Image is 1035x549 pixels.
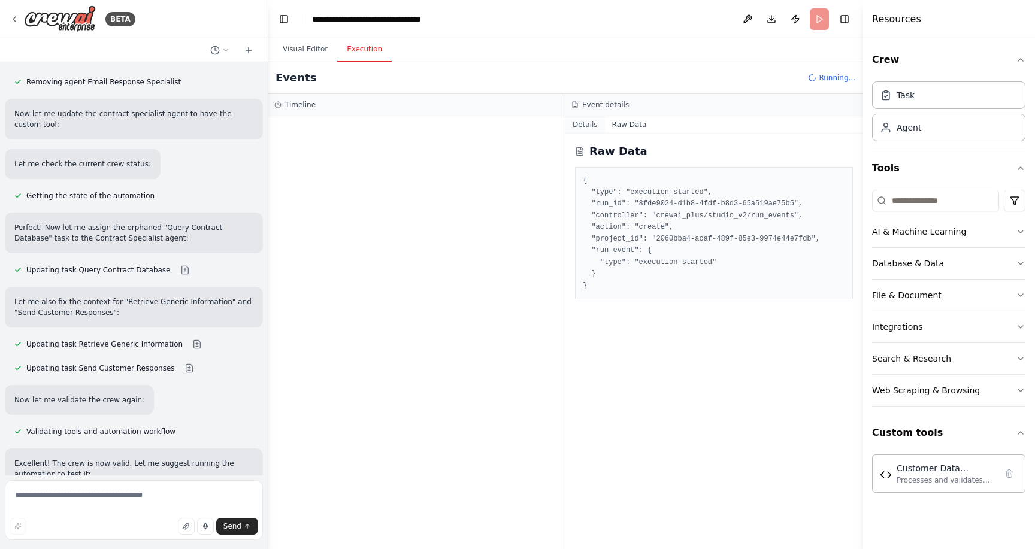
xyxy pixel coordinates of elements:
button: AI & Machine Learning [872,216,1025,247]
button: Raw Data [605,116,654,133]
button: Switch to previous chat [205,43,234,57]
button: File & Document [872,280,1025,311]
p: Perfect! Now let me assign the orphaned "Query Contract Database" task to the Contract Specialist... [14,222,253,244]
button: Details [565,116,605,133]
div: Web Scraping & Browsing [872,384,980,396]
button: Improve this prompt [10,518,26,535]
p: Now let me validate the crew again: [14,395,144,405]
h2: Events [276,69,316,86]
pre: { "type": "execution_started", "run_id": "8fde9024-d1b8-4fdf-b8d3-65a519ae75b5", "controller": "c... [583,175,845,292]
span: Updating task Send Customer Responses [26,363,175,373]
span: Updating task Query Contract Database [26,265,171,275]
h2: Raw Data [589,143,647,160]
span: Updating task Retrieve Generic Information [26,339,183,349]
button: Upload files [178,518,195,535]
div: Tools [872,185,1025,416]
button: Integrations [872,311,1025,342]
button: Click to speak your automation idea [197,518,214,535]
div: Task [897,89,915,101]
nav: breadcrumb [312,13,447,25]
p: Now let me update the contract specialist agent to have the custom tool: [14,108,253,130]
button: Hide right sidebar [836,11,853,28]
button: Start a new chat [239,43,258,57]
button: Tools [872,151,1025,185]
button: Send [216,518,258,535]
span: Getting the state of the automation [26,191,155,201]
div: Search & Research [872,353,951,365]
button: Database & Data [872,248,1025,279]
div: Processes and validates customer information for utility company workflows. Accepts customer name... [897,475,996,485]
button: Delete tool [1001,465,1018,482]
button: Visual Editor [273,37,337,62]
img: Logo [24,5,96,32]
p: Let me also fix the context for "Retrieve Generic Information" and "Send Customer Responses": [14,296,253,318]
img: Customer Data Processor [880,469,892,481]
div: Agent [897,122,921,134]
button: Execution [337,37,392,62]
div: Integrations [872,321,922,333]
h3: Timeline [285,100,316,110]
span: Validating tools and automation workflow [26,427,175,436]
h3: Event details [582,100,629,110]
button: Hide left sidebar [276,11,292,28]
p: Excellent! The crew is now valid. Let me suggest running the automation to test it: [14,458,253,480]
div: Customer Data Processor [897,462,996,474]
div: Database & Data [872,257,944,269]
button: Search & Research [872,343,1025,374]
button: Crew [872,43,1025,77]
button: Web Scraping & Browsing [872,375,1025,406]
span: Removing agent Email Response Specialist [26,77,181,87]
span: Send [223,521,241,531]
button: Custom tools [872,416,1025,450]
div: File & Document [872,289,942,301]
div: AI & Machine Learning [872,226,966,238]
div: Crew [872,77,1025,151]
div: BETA [105,12,135,26]
p: Let me check the current crew status: [14,159,151,169]
span: Running... [819,73,855,83]
h4: Resources [872,12,921,26]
